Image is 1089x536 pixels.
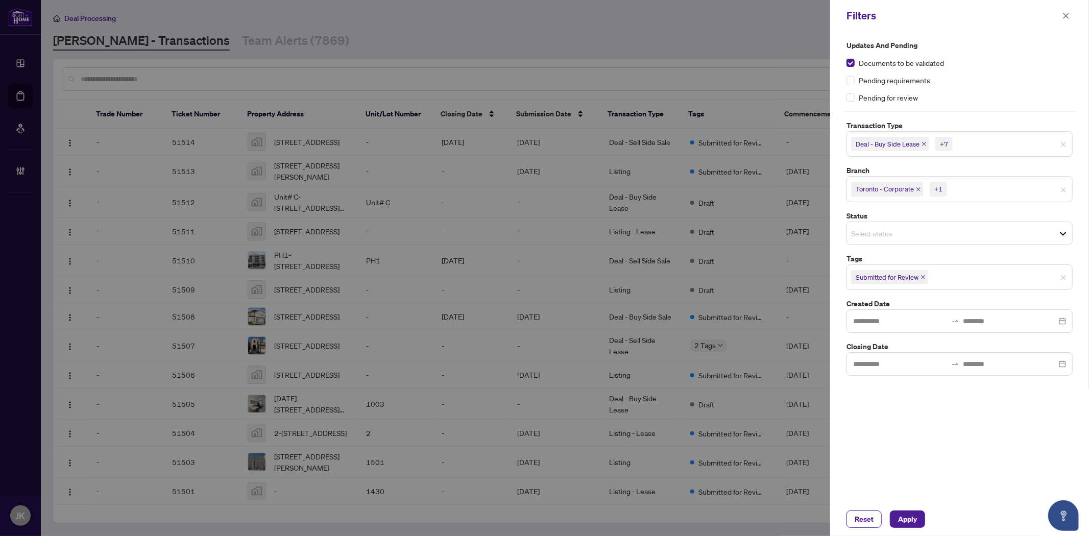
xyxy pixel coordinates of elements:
[846,298,1073,309] label: Created Date
[1060,141,1067,148] span: close
[846,120,1073,131] label: Transaction Type
[859,75,930,86] span: Pending requirements
[846,165,1073,176] label: Branch
[951,317,959,325] span: to
[846,210,1073,222] label: Status
[940,139,948,149] div: +7
[859,57,944,68] span: Documents to be validated
[951,360,959,368] span: swap-right
[859,92,918,103] span: Pending for review
[851,270,928,284] span: Submitted for Review
[856,139,919,149] span: Deal - Buy Side Lease
[851,137,929,151] span: Deal - Buy Side Lease
[1060,275,1067,281] span: close
[1062,12,1070,19] span: close
[898,511,917,527] span: Apply
[846,8,1059,23] div: Filters
[1048,500,1079,531] button: Open asap
[890,510,925,528] button: Apply
[951,317,959,325] span: swap-right
[851,182,924,196] span: Toronto - Corporate
[922,141,927,147] span: close
[951,360,959,368] span: to
[916,187,921,192] span: close
[934,184,942,194] div: +1
[846,341,1073,352] label: Closing Date
[846,510,882,528] button: Reset
[855,511,874,527] span: Reset
[856,184,914,194] span: Toronto - Corporate
[846,253,1073,264] label: Tags
[921,275,926,280] span: close
[846,40,1073,51] label: Updates and Pending
[1060,187,1067,193] span: close
[856,272,918,282] span: Submitted for Review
